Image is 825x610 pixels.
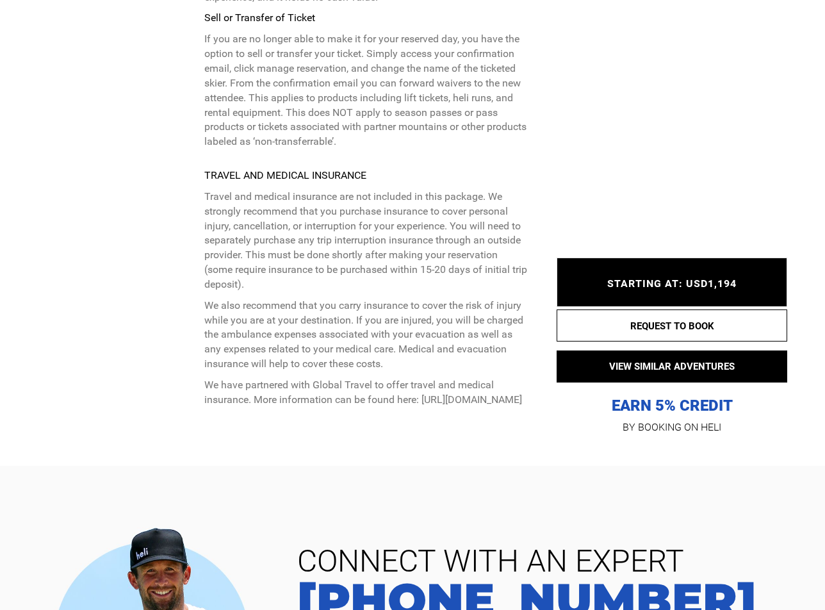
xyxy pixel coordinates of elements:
[204,299,528,372] p: We also recommend that you carry insurance to cover the risk of injury while you are at your dest...
[204,32,528,149] p: If you are no longer able to make it for your reserved day, you have the option to sell or transf...
[557,267,787,415] p: EARN 5% CREDIT
[607,277,737,290] span: STARTING AT: USD1,194
[557,350,787,383] button: VIEW SIMILAR ADVENTURES
[204,12,315,24] strong: Sell or Transfer of Ticket
[557,309,787,342] button: REQUEST TO BOOK
[557,418,787,436] p: BY BOOKING ON HELI
[204,190,528,292] p: Travel and medical insurance are not included in this package. We strongly recommend that you pur...
[204,378,528,408] p: We have partnered with Global Travel to offer travel and medical insurance. More information can ...
[204,169,366,181] strong: TRAVEL AND MEDICAL INSURANCE
[288,546,806,577] span: CONNECT WITH AN EXPERT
